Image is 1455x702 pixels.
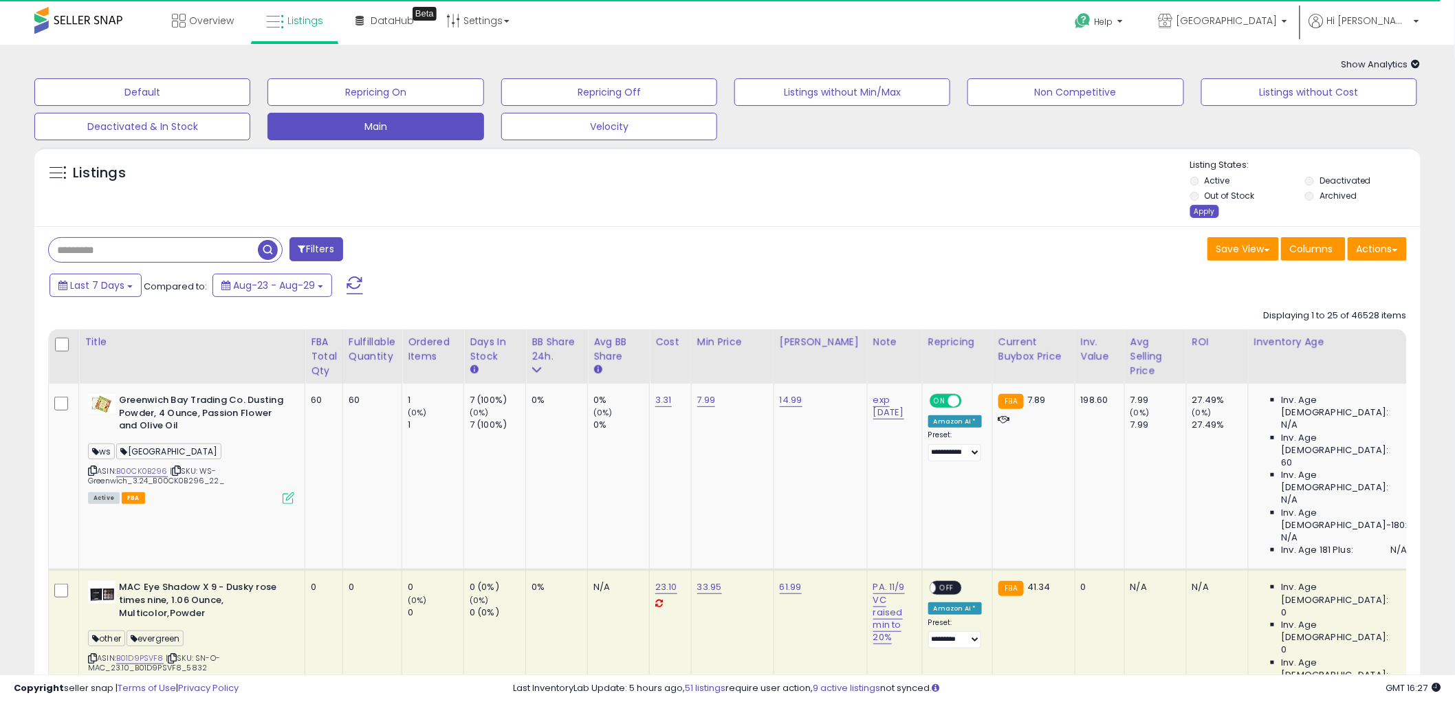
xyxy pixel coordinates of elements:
span: 0 [1282,606,1287,619]
button: Listings without Min/Max [734,78,950,106]
span: Last 7 Days [70,278,124,292]
button: Save View [1207,237,1279,261]
span: Help [1095,16,1113,28]
span: 60 [1282,457,1293,469]
a: Terms of Use [118,681,176,694]
span: N/A [1282,494,1298,506]
button: Last 7 Days [50,274,142,297]
small: (0%) [408,595,427,606]
small: (0%) [1130,407,1150,418]
div: Preset: [928,430,982,461]
span: OFF [936,582,958,594]
div: Note [873,335,917,349]
button: Velocity [501,113,717,140]
div: Amazon AI * [928,602,982,615]
div: 0 (0%) [470,606,525,619]
button: Main [267,113,483,140]
div: Amazon AI * [928,415,982,428]
a: 23.10 [655,580,677,594]
span: 0 [1282,644,1287,656]
small: (0%) [593,407,613,418]
div: Days In Stock [470,335,520,364]
div: 0% [593,394,649,406]
div: Inventory Age [1254,335,1412,349]
a: 3.31 [655,393,672,407]
div: 0 [1081,581,1114,593]
span: FBA [122,492,145,504]
small: (0%) [470,407,489,418]
button: Default [34,78,250,106]
span: Listings [287,14,323,28]
span: Inv. Age [DEMOGRAPHIC_DATA]-180: [1282,507,1408,531]
a: 51 listings [686,681,726,694]
span: ws [88,443,115,459]
span: DataHub [371,14,414,28]
div: 27.49% [1192,394,1248,406]
div: 60 [311,394,332,406]
span: Columns [1290,242,1333,256]
div: 0 (0%) [470,581,525,593]
span: [GEOGRAPHIC_DATA] [116,443,221,459]
label: Archived [1320,190,1357,201]
div: Apply [1190,205,1219,218]
div: 0% [532,581,577,593]
b: MAC Eye Shadow X 9 - Dusky rose times nine, 1.06 Ounce, Multicolor,Powder [119,581,286,623]
span: Aug-23 - Aug-29 [233,278,315,292]
small: Days In Stock. [470,364,478,376]
span: | SKU: SN-O-MAC_23.10_B01D9PSVF8_5832 [88,652,220,673]
i: Get Help [1074,12,1091,30]
a: 9 active listings [813,681,881,694]
p: Listing States: [1190,159,1421,172]
div: 0% [593,419,649,431]
div: 0 [349,581,391,593]
span: Inv. Age [DEMOGRAPHIC_DATA]: [1282,619,1408,644]
div: Current Buybox Price [998,335,1069,364]
div: 0% [532,394,577,406]
label: Out of Stock [1205,190,1255,201]
div: N/A [1192,581,1238,593]
span: N/A [1282,419,1298,431]
button: Aug-23 - Aug-29 [212,274,332,297]
div: BB Share 24h. [532,335,582,364]
strong: Copyright [14,681,64,694]
div: seller snap | | [14,682,239,695]
span: Inv. Age [DEMOGRAPHIC_DATA]: [1282,657,1408,681]
a: Privacy Policy [178,681,239,694]
div: 0 [408,581,463,593]
span: ON [931,395,948,407]
img: 41BwiDeJrpL._SL40_.jpg [88,394,116,413]
span: Compared to: [144,280,207,293]
span: Inv. Age [DEMOGRAPHIC_DATA]: [1282,432,1408,457]
a: B01D9PSVF8 [116,652,164,664]
span: Hi [PERSON_NAME] [1327,14,1410,28]
div: 0 [408,606,463,619]
a: PA. 11/9 VC raised min to 20% [873,580,905,644]
h5: Listings [73,164,126,183]
div: Avg BB Share [593,335,644,364]
span: Overview [189,14,234,28]
span: Inv. Age [DEMOGRAPHIC_DATA]: [1282,581,1408,606]
span: Inv. Age [DEMOGRAPHIC_DATA]: [1282,394,1408,419]
div: Cost [655,335,686,349]
small: (0%) [1192,407,1212,418]
button: Filters [289,237,343,261]
small: FBA [998,394,1024,409]
div: N/A [593,581,639,593]
div: Title [85,335,299,349]
div: 60 [349,394,391,406]
div: 198.60 [1081,394,1114,406]
span: N/A [1282,531,1298,544]
button: Repricing On [267,78,483,106]
a: 14.99 [780,393,802,407]
small: (0%) [470,595,489,606]
span: OFF [960,395,982,407]
div: Ordered Items [408,335,458,364]
div: Preset: [928,618,982,649]
div: ROI [1192,335,1243,349]
div: Fulfillable Quantity [349,335,396,364]
div: 7.99 [1130,394,1186,406]
label: Deactivated [1320,175,1371,186]
span: evergreen [127,630,184,646]
a: 61.99 [780,580,802,594]
div: Inv. value [1081,335,1119,364]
